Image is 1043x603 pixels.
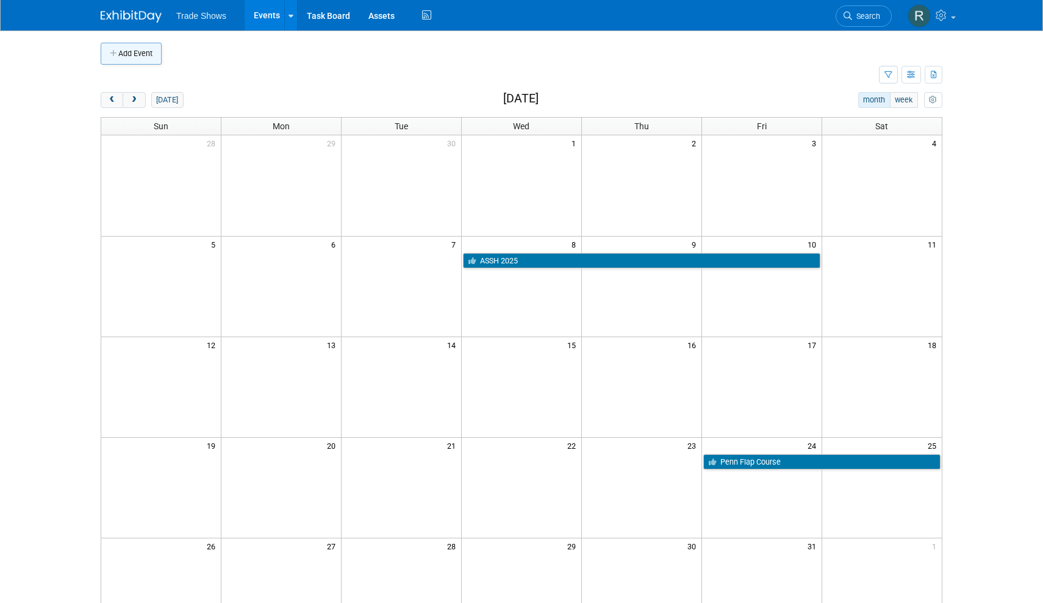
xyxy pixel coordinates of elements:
span: Thu [634,121,649,131]
span: Sun [154,121,168,131]
button: month [858,92,891,108]
span: 24 [806,438,822,453]
span: 9 [690,237,701,252]
span: 18 [927,337,942,352]
span: 4 [931,135,942,151]
span: 14 [446,337,461,352]
a: Search [836,5,892,27]
img: Rachel Murphy [908,4,931,27]
span: 1 [931,538,942,554]
span: Sat [875,121,888,131]
span: Search [852,12,880,21]
span: 6 [330,237,341,252]
span: 17 [806,337,822,352]
button: myCustomButton [924,92,942,108]
span: 28 [446,538,461,554]
button: [DATE] [151,92,184,108]
span: 7 [450,237,461,252]
span: 11 [927,237,942,252]
button: week [890,92,918,108]
span: 12 [206,337,221,352]
button: prev [101,92,123,108]
span: Tue [395,121,408,131]
span: Trade Shows [176,11,226,21]
i: Personalize Calendar [929,96,937,104]
span: 29 [326,135,341,151]
button: Add Event [101,43,162,65]
span: 21 [446,438,461,453]
a: Penn Flap Course [703,454,941,470]
span: 13 [326,337,341,352]
span: Wed [513,121,529,131]
img: ExhibitDay [101,10,162,23]
span: 31 [806,538,822,554]
span: 5 [210,237,221,252]
span: 19 [206,438,221,453]
span: 22 [566,438,581,453]
span: 10 [806,237,822,252]
span: Mon [273,121,290,131]
span: 28 [206,135,221,151]
span: 1 [570,135,581,151]
span: 30 [446,135,461,151]
span: 8 [570,237,581,252]
span: 23 [686,438,701,453]
span: 27 [326,538,341,554]
span: 26 [206,538,221,554]
span: Fri [757,121,767,131]
span: 29 [566,538,581,554]
span: 25 [927,438,942,453]
span: 2 [690,135,701,151]
a: ASSH 2025 [463,253,820,269]
button: next [123,92,145,108]
span: 20 [326,438,341,453]
span: 15 [566,337,581,352]
span: 30 [686,538,701,554]
span: 3 [811,135,822,151]
h2: [DATE] [503,92,539,105]
span: 16 [686,337,701,352]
